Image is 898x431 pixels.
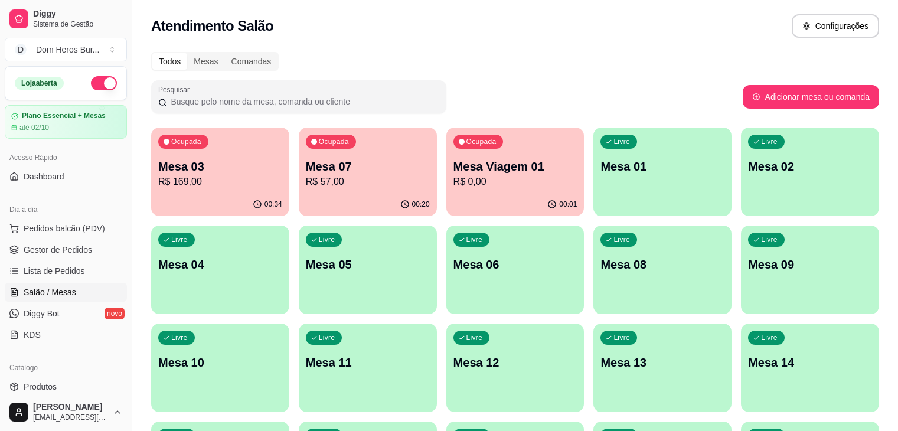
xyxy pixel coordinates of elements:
[15,77,64,90] div: Loja aberta
[5,398,127,426] button: [PERSON_NAME][EMAIL_ADDRESS][DOMAIN_NAME]
[171,333,188,342] p: Livre
[33,413,108,422] span: [EMAIL_ADDRESS][DOMAIN_NAME]
[151,17,273,35] h2: Atendimento Salão
[453,354,577,371] p: Mesa 12
[5,283,127,302] a: Salão / Mesas
[299,128,437,216] button: OcupadaMesa 07R$ 57,0000:20
[412,200,430,209] p: 00:20
[24,308,60,319] span: Diggy Bot
[306,354,430,371] p: Mesa 11
[158,256,282,273] p: Mesa 04
[5,262,127,280] a: Lista de Pedidos
[748,158,872,175] p: Mesa 02
[559,200,577,209] p: 00:01
[446,226,584,314] button: LivreMesa 06
[600,256,724,273] p: Mesa 08
[748,354,872,371] p: Mesa 14
[299,324,437,412] button: LivreMesa 11
[600,158,724,175] p: Mesa 01
[748,256,872,273] p: Mesa 09
[171,137,201,146] p: Ocupada
[5,377,127,396] a: Produtos
[33,402,108,413] span: [PERSON_NAME]
[151,226,289,314] button: LivreMesa 04
[151,128,289,216] button: OcupadaMesa 03R$ 169,0000:34
[5,148,127,167] div: Acesso Rápido
[24,223,105,234] span: Pedidos balcão (PDV)
[33,9,122,19] span: Diggy
[306,256,430,273] p: Mesa 05
[225,53,278,70] div: Comandas
[158,84,194,94] label: Pesquisar
[24,381,57,393] span: Produtos
[33,19,122,29] span: Sistema de Gestão
[152,53,187,70] div: Todos
[24,286,76,298] span: Salão / Mesas
[24,265,85,277] span: Lista de Pedidos
[24,244,92,256] span: Gestor de Pedidos
[319,235,335,244] p: Livre
[600,354,724,371] p: Mesa 13
[5,240,127,259] a: Gestor de Pedidos
[743,85,879,109] button: Adicionar mesa ou comanda
[91,76,117,90] button: Alterar Status
[151,324,289,412] button: LivreMesa 10
[171,235,188,244] p: Livre
[5,219,127,238] button: Pedidos balcão (PDV)
[24,329,41,341] span: KDS
[306,175,430,189] p: R$ 57,00
[5,5,127,33] a: DiggySistema de Gestão
[593,324,732,412] button: LivreMesa 13
[453,175,577,189] p: R$ 0,00
[36,44,99,55] div: Dom Heros Bur ...
[466,235,483,244] p: Livre
[15,44,27,55] span: D
[466,137,497,146] p: Ocupada
[741,324,879,412] button: LivreMesa 14
[319,137,349,146] p: Ocupada
[5,38,127,61] button: Select a team
[264,200,282,209] p: 00:34
[613,333,630,342] p: Livre
[593,128,732,216] button: LivreMesa 01
[761,235,778,244] p: Livre
[792,14,879,38] button: Configurações
[22,112,106,120] article: Plano Essencial + Mesas
[761,333,778,342] p: Livre
[613,137,630,146] p: Livre
[299,226,437,314] button: LivreMesa 05
[5,105,127,139] a: Plano Essencial + Mesasaté 02/10
[453,256,577,273] p: Mesa 06
[158,158,282,175] p: Mesa 03
[158,175,282,189] p: R$ 169,00
[761,137,778,146] p: Livre
[24,171,64,182] span: Dashboard
[306,158,430,175] p: Mesa 07
[319,333,335,342] p: Livre
[466,333,483,342] p: Livre
[167,96,439,107] input: Pesquisar
[741,226,879,314] button: LivreMesa 09
[5,304,127,323] a: Diggy Botnovo
[741,128,879,216] button: LivreMesa 02
[446,128,584,216] button: OcupadaMesa Viagem 01R$ 0,0000:01
[5,325,127,344] a: KDS
[187,53,224,70] div: Mesas
[5,167,127,186] a: Dashboard
[453,158,577,175] p: Mesa Viagem 01
[593,226,732,314] button: LivreMesa 08
[19,123,49,132] article: até 02/10
[5,358,127,377] div: Catálogo
[158,354,282,371] p: Mesa 10
[613,235,630,244] p: Livre
[5,200,127,219] div: Dia a dia
[446,324,584,412] button: LivreMesa 12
